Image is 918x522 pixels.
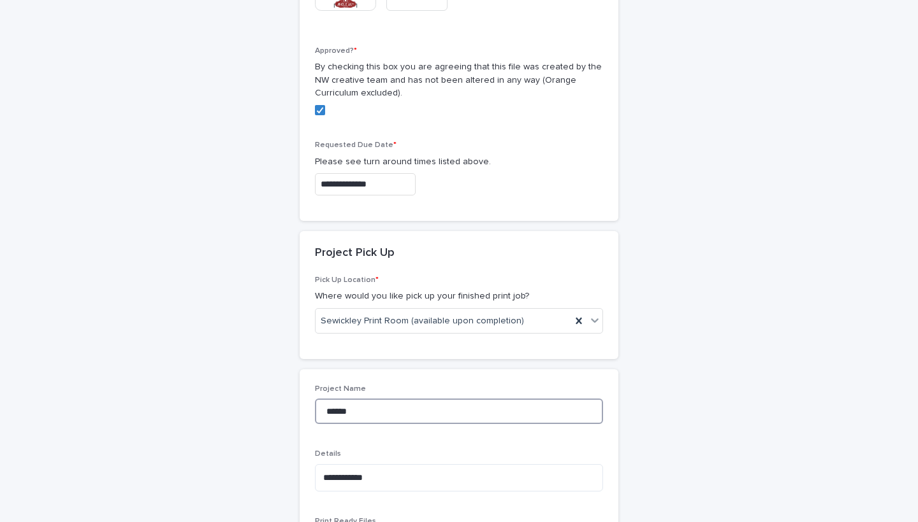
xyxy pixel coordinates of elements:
[315,141,397,149] span: Requested Due Date
[315,47,357,55] span: Approved?
[315,450,341,458] span: Details
[315,385,366,393] span: Project Name
[315,60,603,100] p: By checking this box you are agreeing that this file was created by the NW creative team and has ...
[315,290,603,303] p: Where would you like pick up your finished print job?
[315,246,395,260] h2: Project Pick Up
[321,314,524,328] span: Sewickley Print Room (available upon completion)
[315,155,603,169] p: Please see turn around times listed above.
[315,276,379,284] span: Pick Up Location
